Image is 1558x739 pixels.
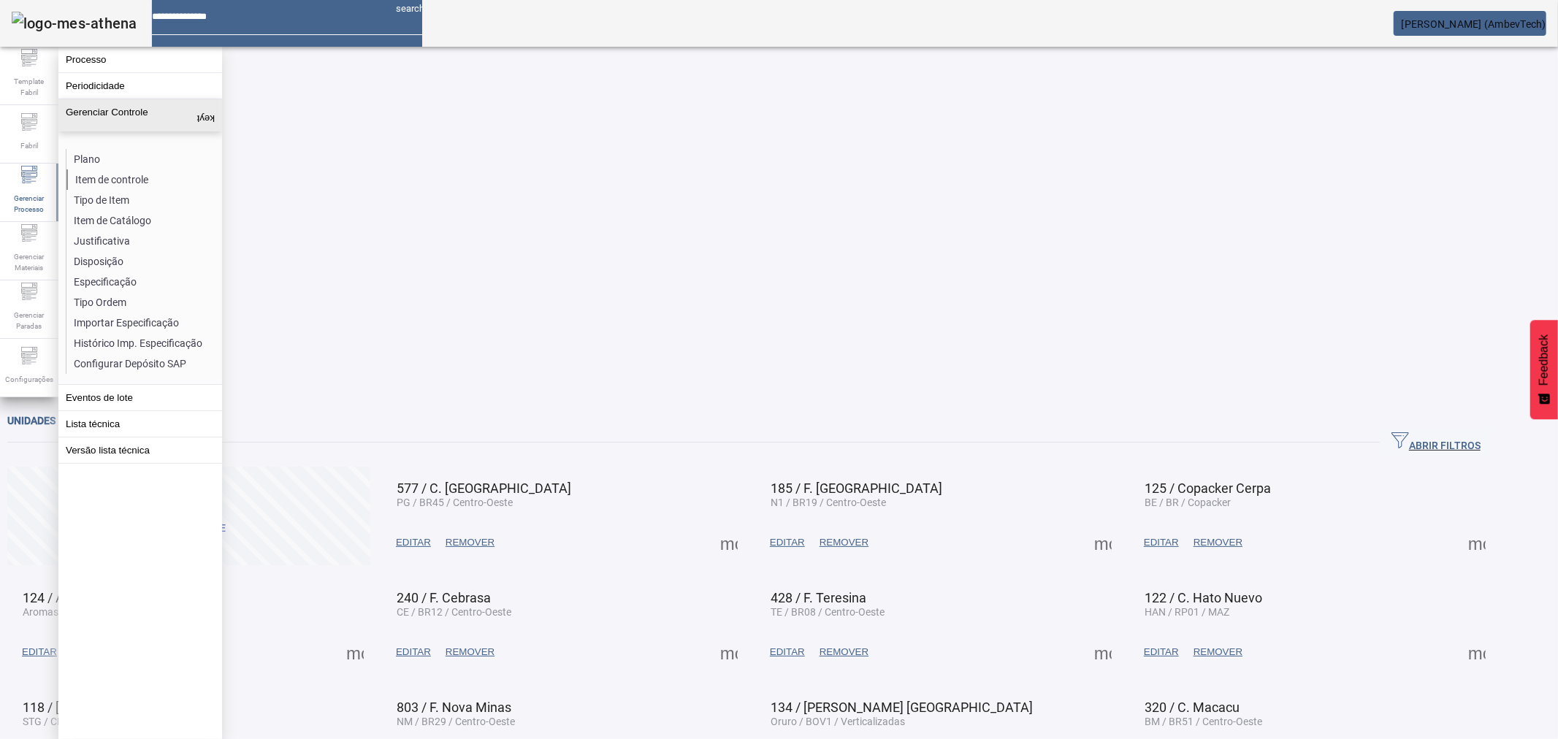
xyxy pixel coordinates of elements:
[1145,606,1229,618] span: HAN / RP01 / MAZ
[716,529,742,556] button: Mais
[771,590,866,605] span: 428 / F. Teresina
[397,606,511,618] span: CE / BR12 / Centro-Oeste
[1145,716,1262,727] span: BM / BR51 / Centro-Oeste
[446,645,494,659] span: REMOVER
[66,210,221,231] li: Item de Catálogo
[58,385,222,410] button: Eventos de lote
[812,529,876,556] button: REMOVER
[438,529,502,556] button: REMOVER
[16,136,42,156] span: Fabril
[1090,529,1116,556] button: Mais
[1144,535,1179,550] span: EDITAR
[763,529,812,556] button: EDITAR
[66,333,221,353] li: Histórico Imp. Especificação
[1538,334,1551,386] span: Feedback
[763,639,812,665] button: EDITAR
[58,437,222,463] button: Versão lista técnica
[1145,590,1262,605] span: 122 / C. Hato Nuevo
[1090,639,1116,665] button: Mais
[12,12,137,35] img: logo-mes-athena
[1145,480,1271,496] span: 125 / Copacker Cerpa
[58,411,222,437] button: Lista técnica
[7,72,51,102] span: Template Fabril
[446,535,494,550] span: REMOVER
[197,107,215,124] mat-icon: keyboard_arrow_up
[1137,529,1186,556] button: EDITAR
[1194,535,1242,550] span: REMOVER
[23,716,103,727] span: STG / CL01 / ABC
[397,700,511,715] span: 803 / F. Nova Minas
[397,480,571,496] span: 577 / C. [GEOGRAPHIC_DATA]
[770,535,805,550] span: EDITAR
[1144,645,1179,659] span: EDITAR
[1137,639,1186,665] button: EDITAR
[1530,320,1558,419] button: Feedback - Mostrar pesquisa
[397,590,491,605] span: 240 / F. Cebrasa
[389,639,438,665] button: EDITAR
[771,716,905,727] span: Oruro / BOV1 / Verticalizadas
[22,645,57,659] span: EDITAR
[66,149,221,169] li: Plano
[7,188,51,219] span: Gerenciar Processo
[342,639,368,665] button: Mais
[389,529,438,556] button: EDITAR
[397,497,513,508] span: PG / BR45 / Centro-Oeste
[1464,639,1490,665] button: Mais
[58,73,222,99] button: Periodicidade
[1186,529,1250,556] button: REMOVER
[396,535,431,550] span: EDITAR
[1186,639,1250,665] button: REMOVER
[1380,429,1492,456] button: ABRIR FILTROS
[23,590,186,605] span: 124 / Aromas Verticalizadas
[771,700,1033,715] span: 134 / [PERSON_NAME] [GEOGRAPHIC_DATA]
[1464,529,1490,556] button: Mais
[66,313,221,333] li: Importar Especificação
[66,272,221,292] li: Especificação
[66,231,221,251] li: Justificativa
[397,716,515,727] span: NM / BR29 / Centro-Oeste
[66,190,221,210] li: Tipo de Item
[66,169,221,190] li: Item de controle
[820,535,868,550] span: REMOVER
[770,645,805,659] span: EDITAR
[1145,497,1231,508] span: BE / BR / Copacker
[66,353,221,374] li: Configurar Depósito SAP
[23,700,156,715] span: 118 / [PERSON_NAME]
[438,639,502,665] button: REMOVER
[396,645,431,659] span: EDITAR
[812,639,876,665] button: REMOVER
[820,645,868,659] span: REMOVER
[7,247,51,277] span: Gerenciar Materiais
[58,47,222,72] button: Processo
[771,480,942,496] span: 185 / F. [GEOGRAPHIC_DATA]
[771,606,885,618] span: TE / BR08 / Centro-Oeste
[1391,432,1481,453] span: ABRIR FILTROS
[771,497,886,508] span: N1 / BR19 / Centro-Oeste
[23,606,166,618] span: Aromas / BRV1 / Verticalizadas
[7,415,56,426] span: Unidades
[7,467,370,565] button: Criar unidade
[7,305,51,336] span: Gerenciar Paradas
[1,369,58,389] span: Configurações
[1402,18,1546,30] span: [PERSON_NAME] (AmbevTech)
[1145,700,1240,715] span: 320 / C. Macacu
[15,639,64,665] button: EDITAR
[716,639,742,665] button: Mais
[58,99,222,131] button: Gerenciar Controle
[1194,645,1242,659] span: REMOVER
[66,292,221,313] li: Tipo Ordem
[66,251,221,272] li: Disposição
